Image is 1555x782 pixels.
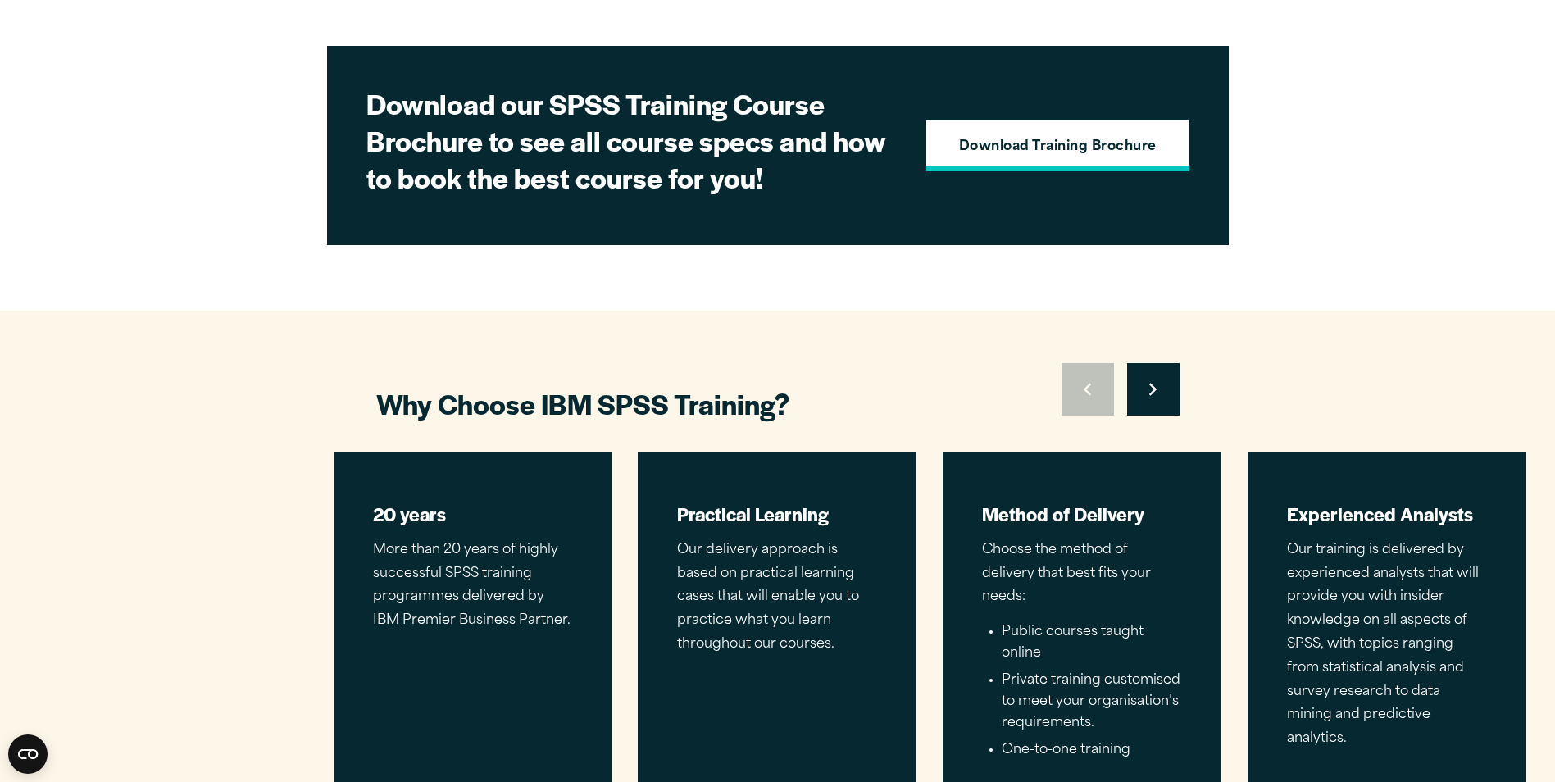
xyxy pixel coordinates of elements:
strong: Download Training Brochure [959,137,1156,158]
p: Our delivery approach is based on practical learning cases that will enable you to practice what ... [677,539,877,657]
strong: Experienced Analysts [1287,501,1473,527]
p: Our training is delivered by experienced analysts that will provide you with insider knowledge on... [1287,539,1487,751]
h2: Why Choose IBM SPSS Training? [376,385,950,422]
li: One-to-one training [1002,740,1182,762]
li: Private training customised to meet your organisation’s requirements. [1002,671,1182,734]
a: Download Training Brochure [926,120,1189,171]
strong: Method of Delivery [982,501,1144,527]
p: More than 20 years of highly successful SPSS training programmes delivered by IBM Premier Busines... [373,539,573,633]
h2: Download our SPSS Training Course Brochure to see all course specs and how to book the best cours... [366,85,901,196]
li: Public courses taught online [1002,622,1182,664]
button: Open CMP widget [8,734,48,774]
strong: Practical Learning [677,501,829,527]
p: Choose the method of delivery that best fits your needs: [982,539,1182,609]
strong: 20 years [373,501,446,527]
button: Move to next slide [1127,363,1180,416]
svg: Right pointing chevron [1149,383,1157,396]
